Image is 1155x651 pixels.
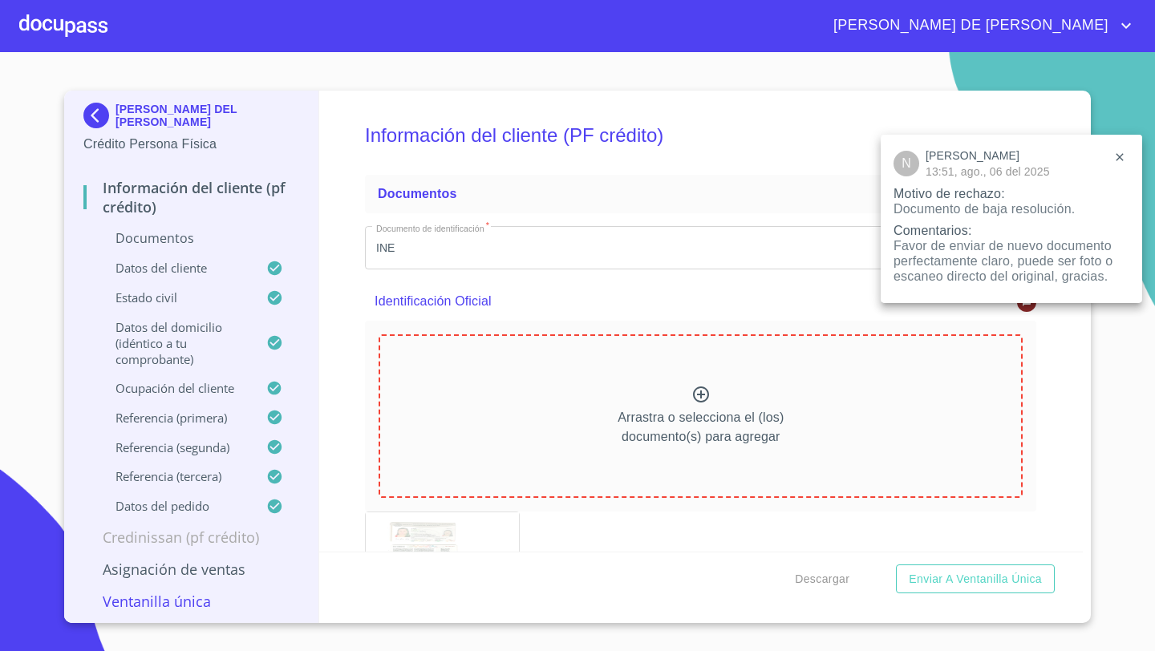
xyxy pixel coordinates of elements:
[926,148,1104,164] span: [PERSON_NAME]
[926,164,1104,180] span: 13:51, ago., 06 del 2025
[894,186,1129,201] div: Motivo de rechazo:
[894,201,1129,216] div: Documento de baja resolución.
[894,151,919,176] div: recipe
[894,223,1129,238] div: Comentarios:
[894,238,1129,284] div: Favor de enviar de nuevo documento perfectamente claro, puede ser foto o escaneo directo del orig...
[902,156,911,171] span: N
[1104,141,1136,173] button: settings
